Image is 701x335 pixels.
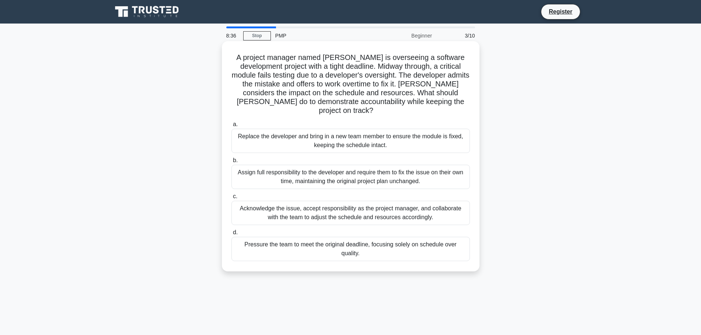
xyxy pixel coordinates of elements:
span: c. [233,193,237,199]
div: Replace the developer and bring in a new team member to ensure the module is fixed, keeping the s... [231,129,470,153]
div: Beginner [372,28,436,43]
span: b. [233,157,238,163]
a: Stop [243,31,271,40]
div: 8:36 [222,28,243,43]
h5: A project manager named [PERSON_NAME] is overseeing a software development project with a tight d... [231,53,471,115]
span: a. [233,121,238,127]
div: Pressure the team to meet the original deadline, focusing solely on schedule over quality. [231,237,470,261]
div: 3/10 [436,28,479,43]
div: Assign full responsibility to the developer and require them to fix the issue on their own time, ... [231,165,470,189]
div: Acknowledge the issue, accept responsibility as the project manager, and collaborate with the tea... [231,201,470,225]
a: Register [544,7,577,16]
span: d. [233,229,238,235]
div: PMP [271,28,372,43]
